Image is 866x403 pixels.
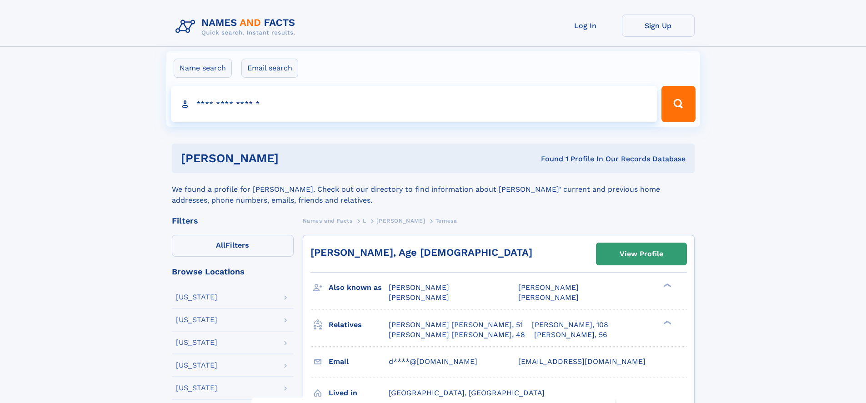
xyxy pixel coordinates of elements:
a: View Profile [596,243,686,265]
span: [EMAIL_ADDRESS][DOMAIN_NAME] [518,357,646,366]
span: [PERSON_NAME] [376,218,425,224]
a: Names and Facts [303,215,353,226]
div: [US_STATE] [176,384,217,392]
a: [PERSON_NAME] [PERSON_NAME], 51 [389,320,523,330]
span: [PERSON_NAME] [389,293,449,302]
label: Email search [241,59,298,78]
div: Found 1 Profile In Our Records Database [410,154,686,164]
label: Name search [174,59,232,78]
div: We found a profile for [PERSON_NAME]. Check out our directory to find information about [PERSON_N... [172,173,695,206]
div: [US_STATE] [176,316,217,323]
div: [US_STATE] [176,362,217,369]
span: L [363,218,366,224]
a: Log In [549,15,622,37]
h3: Email [329,354,389,369]
a: [PERSON_NAME], Age [DEMOGRAPHIC_DATA] [310,247,532,258]
label: Filters [172,235,294,257]
span: [PERSON_NAME] [518,293,579,302]
a: [PERSON_NAME], 56 [534,330,607,340]
div: ❯ [661,283,672,289]
div: [US_STATE] [176,339,217,346]
div: Browse Locations [172,268,294,276]
a: [PERSON_NAME] [PERSON_NAME], 48 [389,330,525,340]
h3: Relatives [329,317,389,333]
span: Temesa [436,218,457,224]
span: [PERSON_NAME] [518,283,579,292]
div: View Profile [620,244,663,264]
a: L [363,215,366,226]
span: [PERSON_NAME] [389,283,449,292]
input: search input [171,86,658,122]
div: [US_STATE] [176,294,217,301]
a: [PERSON_NAME], 108 [532,320,608,330]
div: ❯ [661,319,672,325]
h3: Also known as [329,280,389,295]
span: All [216,241,225,249]
button: Search Button [661,86,695,122]
div: Filters [172,217,294,225]
h3: Lived in [329,385,389,401]
a: [PERSON_NAME] [376,215,425,226]
span: [GEOGRAPHIC_DATA], [GEOGRAPHIC_DATA] [389,388,545,397]
h1: [PERSON_NAME] [181,153,410,164]
a: Sign Up [622,15,695,37]
img: Logo Names and Facts [172,15,303,39]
